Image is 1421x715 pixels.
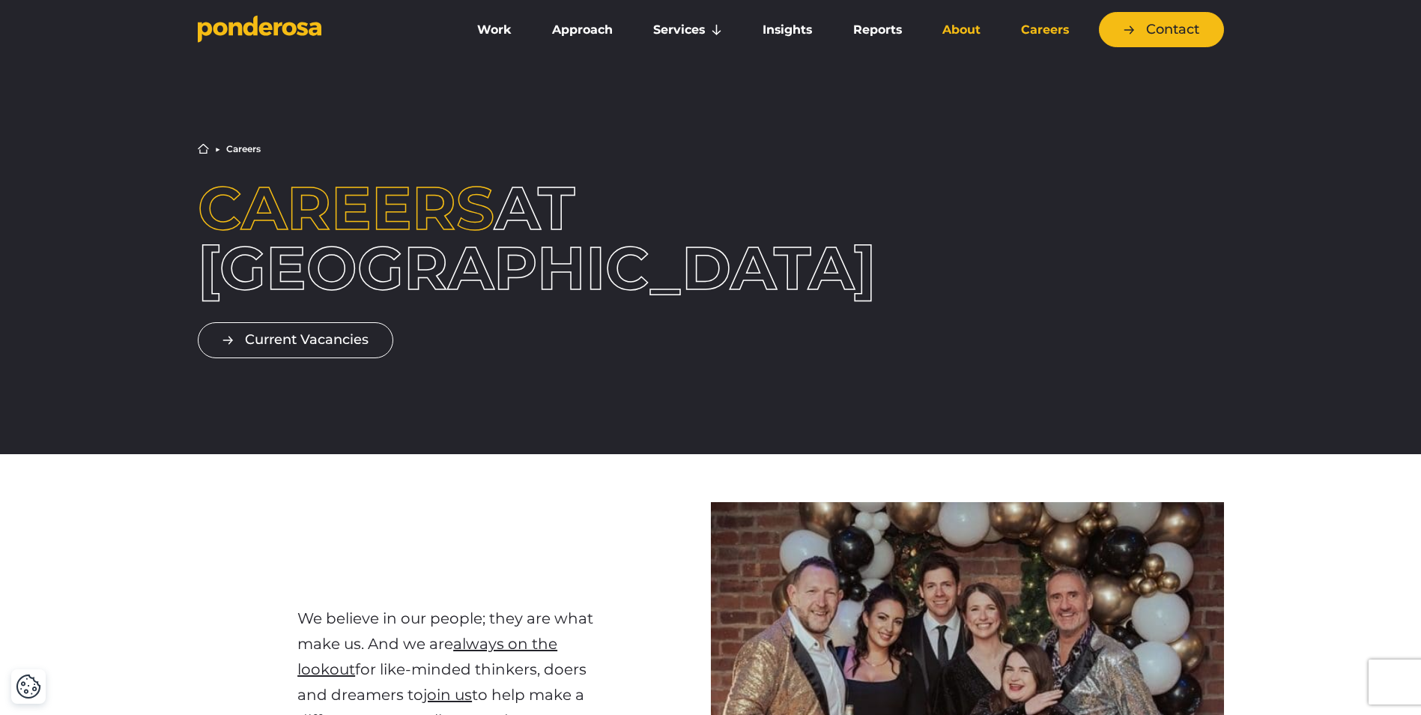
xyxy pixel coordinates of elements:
[1004,14,1086,46] a: Careers
[535,14,630,46] a: Approach
[215,145,220,154] li: ▶︎
[423,686,472,704] a: join us
[198,178,612,298] h1: at [GEOGRAPHIC_DATA]
[16,674,41,699] button: Cookie Settings
[460,14,529,46] a: Work
[745,14,829,46] a: Insights
[636,14,739,46] a: Services
[198,15,437,45] a: Go to homepage
[836,14,919,46] a: Reports
[1099,12,1224,47] a: Contact
[198,322,393,357] a: Current Vacancies
[16,674,41,699] img: Revisit consent button
[226,145,261,154] li: Careers
[925,14,998,46] a: About
[198,143,209,154] a: Home
[198,172,494,244] span: Careers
